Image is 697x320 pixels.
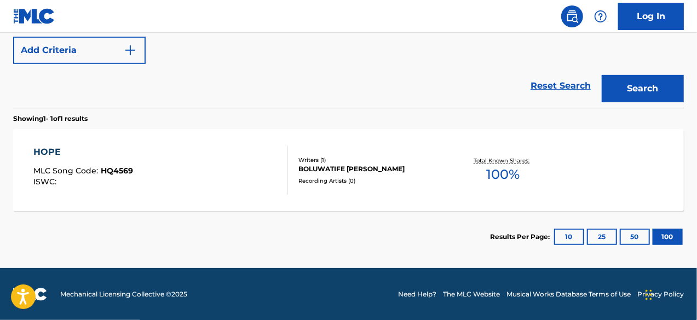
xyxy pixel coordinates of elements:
[13,129,684,211] a: HOPEMLC Song Code:HQ4569ISWC:Writers (1)BOLUWATIFE [PERSON_NAME]Recording Artists (0)Total Known ...
[443,289,500,299] a: The MLC Website
[561,5,583,27] a: Public Search
[298,177,447,185] div: Recording Artists ( 0 )
[653,229,683,245] button: 100
[13,3,684,108] form: Search Form
[602,75,684,102] button: Search
[618,3,684,30] a: Log In
[490,232,552,242] p: Results Per Page:
[642,267,697,320] iframe: Chat Widget
[33,177,59,187] span: ISWC :
[506,289,631,299] a: Musical Works Database Terms of Use
[298,164,447,174] div: BOLUWATIFE [PERSON_NAME]
[298,156,447,164] div: Writers ( 1 )
[590,5,612,27] div: Help
[33,166,101,176] span: MLC Song Code :
[525,74,596,98] a: Reset Search
[594,10,607,23] img: help
[474,156,533,165] p: Total Known Shares:
[101,166,133,176] span: HQ4569
[646,278,652,311] div: Drag
[13,8,55,24] img: MLC Logo
[587,229,617,245] button: 25
[487,165,520,184] span: 100 %
[33,146,133,159] div: HOPE
[620,229,650,245] button: 50
[13,37,146,64] button: Add Criteria
[554,229,584,245] button: 10
[124,44,137,57] img: 9d2ae6d4665cec9f34b9.svg
[398,289,436,299] a: Need Help?
[13,114,88,124] p: Showing 1 - 1 of 1 results
[566,10,579,23] img: search
[60,289,187,299] span: Mechanical Licensing Collective © 2025
[13,288,47,301] img: logo
[637,289,684,299] a: Privacy Policy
